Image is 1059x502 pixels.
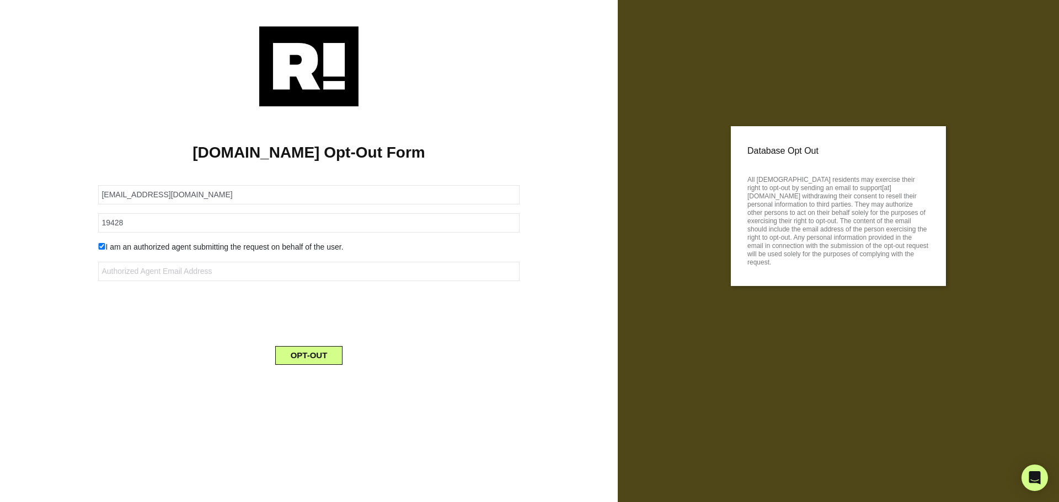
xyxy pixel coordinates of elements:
div: I am an authorized agent submitting the request on behalf of the user. [90,241,527,253]
img: Retention.com [259,26,359,106]
input: Zipcode [98,213,519,233]
h1: [DOMAIN_NAME] Opt-Out Form [17,143,601,162]
button: OPT-OUT [275,346,343,365]
p: Database Opt Out [747,143,929,159]
p: All [DEMOGRAPHIC_DATA] residents may exercise their right to opt-out by sending an email to suppo... [747,172,929,267]
input: Authorized Agent Email Address [98,262,519,281]
iframe: reCAPTCHA [225,290,393,333]
input: Email Address [98,185,519,204]
div: Open Intercom Messenger [1021,465,1048,491]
